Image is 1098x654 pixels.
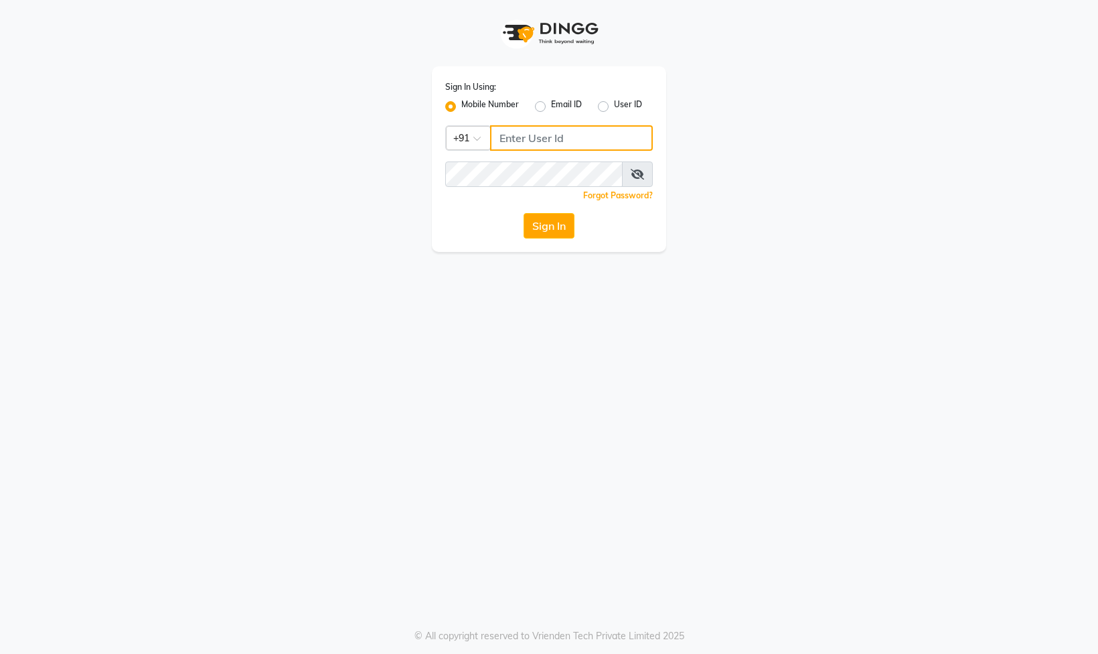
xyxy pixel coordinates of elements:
label: Mobile Number [461,99,519,115]
label: Sign In Using: [445,81,496,93]
label: Email ID [551,99,582,115]
button: Sign In [524,213,574,239]
label: User ID [614,99,642,115]
img: logo1.svg [495,13,603,53]
a: Forgot Password? [583,190,653,200]
input: Username [490,125,653,151]
input: Username [445,161,623,187]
